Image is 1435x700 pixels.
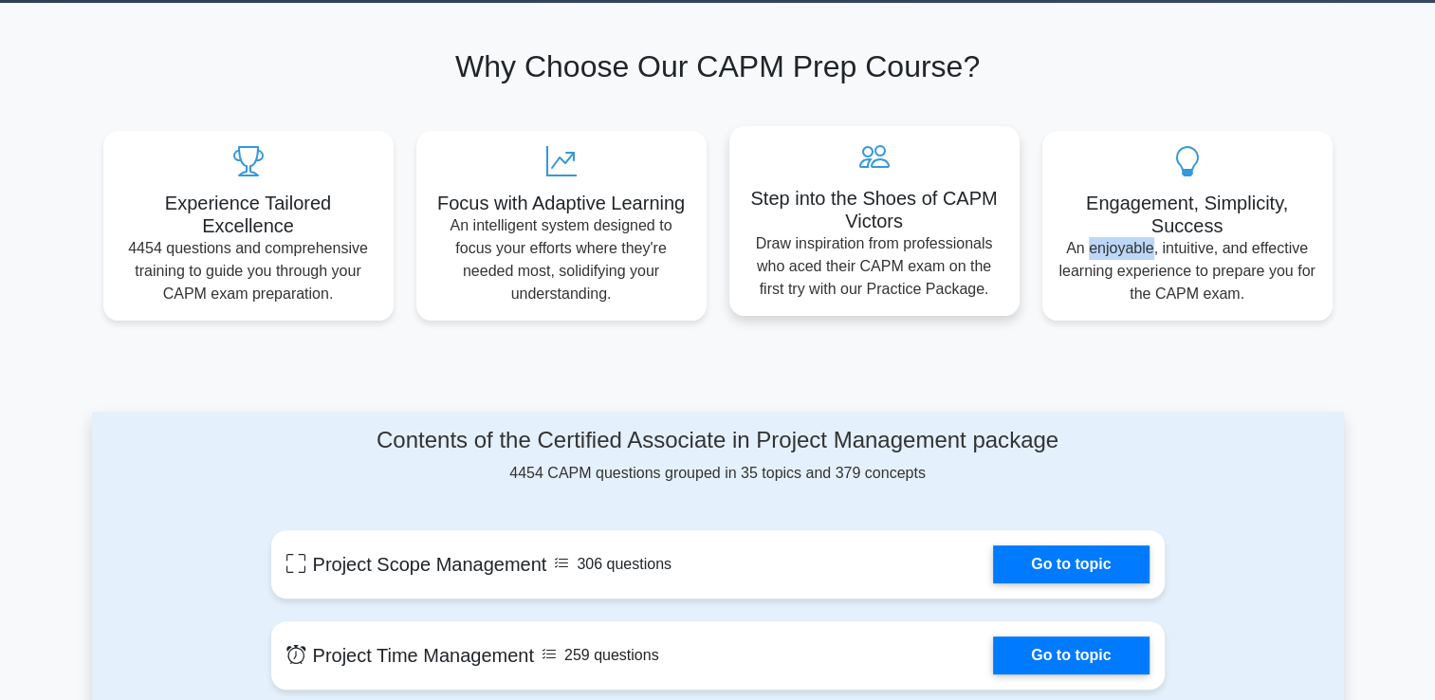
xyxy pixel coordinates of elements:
p: An enjoyable, intuitive, and effective learning experience to prepare you for the CAPM exam. [1058,237,1317,305]
p: Draw inspiration from professionals who aced their CAPM exam on the first try with our Practice P... [745,232,1004,301]
a: Go to topic [993,545,1149,583]
h4: Contents of the Certified Associate in Project Management package [271,427,1165,454]
h5: Focus with Adaptive Learning [432,192,691,214]
p: An intelligent system designed to focus your efforts where they're needed most, solidifying your ... [432,214,691,305]
a: Go to topic [993,636,1149,674]
div: 4454 CAPM questions grouped in 35 topics and 379 concepts [271,427,1165,485]
p: 4454 questions and comprehensive training to guide you through your CAPM exam preparation. [119,237,378,305]
h5: Experience Tailored Excellence [119,192,378,237]
h5: Engagement, Simplicity, Success [1058,192,1317,237]
h5: Step into the Shoes of CAPM Victors [745,187,1004,232]
h2: Why Choose Our CAPM Prep Course? [103,48,1333,84]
